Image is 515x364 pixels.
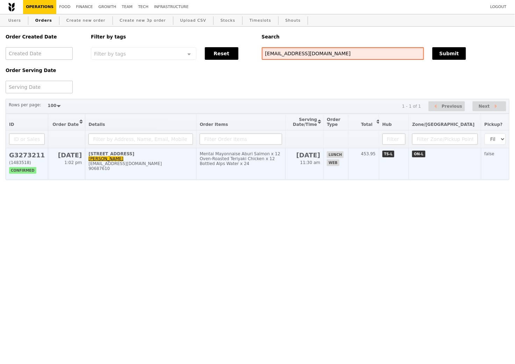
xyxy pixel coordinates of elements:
span: Zone/[GEOGRAPHIC_DATA] [412,122,475,127]
span: 453.95 [361,151,376,156]
a: Timeslots [247,14,274,27]
h5: Filter by tags [91,34,253,40]
button: Next [473,101,506,112]
label: Rows per page: [9,101,41,108]
input: Search any field [262,47,424,60]
div: (1483518) [9,160,45,165]
div: 1 - 1 of 1 [402,104,421,109]
input: Serving Date [6,81,73,93]
a: Users [6,14,24,27]
input: Filter Zone/Pickup Point [412,134,478,145]
div: [STREET_ADDRESS] [88,151,193,156]
h5: Order Serving Date [6,68,83,73]
div: [EMAIL_ADDRESS][DOMAIN_NAME] [88,161,193,166]
div: 90687610 [88,166,193,171]
button: Reset [205,47,238,60]
h2: G3273211 [9,151,45,159]
a: Create new 3p order [117,14,169,27]
span: Hub [382,122,392,127]
span: ON-L [412,151,425,157]
input: Filter by Address, Name, Email, Mobile [88,134,193,145]
button: Previous [429,101,465,112]
div: Oven‑Roasted Teriyaki Chicken x 12 [200,156,282,161]
input: Created Date [6,47,73,60]
input: Filter Order Items [200,134,282,145]
a: Orders [33,14,55,27]
span: 1:02 pm [64,160,82,165]
span: Previous [442,102,463,110]
input: Filter Hub [382,134,406,145]
span: 11:30 am [300,160,320,165]
a: Stocks [218,14,238,27]
img: Grain logo [8,2,15,12]
h2: [DATE] [289,151,320,159]
div: Bottled Alps Water x 24 [200,161,282,166]
span: confirmed [9,167,36,174]
span: ID [9,122,14,127]
a: Create new order [64,14,108,27]
span: Order Items [200,122,228,127]
a: Shouts [283,14,304,27]
h5: Order Created Date [6,34,83,40]
h2: [DATE] [51,151,82,159]
button: Submit [432,47,466,60]
span: false [485,151,495,156]
span: Order Type [327,117,341,127]
span: Pickup? [485,122,503,127]
span: Filter by tags [94,50,126,57]
span: web [327,159,339,166]
span: lunch [327,151,344,158]
span: Details [88,122,105,127]
a: [PERSON_NAME] [88,156,123,161]
input: ID or Salesperson name [9,134,45,145]
div: Mentai Mayonnaise Aburi Salmon x 12 [200,151,282,156]
span: TS-L [382,151,395,157]
a: Upload CSV [178,14,209,27]
h5: Search [262,34,510,40]
span: Next [479,102,490,110]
